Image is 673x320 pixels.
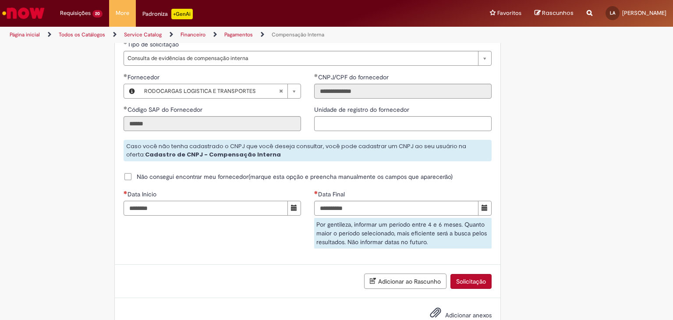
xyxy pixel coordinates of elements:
[314,73,390,82] label: Somente leitura - CNPJ/CPF do fornecedor
[610,10,615,16] span: LA
[314,116,492,131] input: Unidade de registro do fornecedor
[140,84,301,98] a: RODOCARGAS LOGISTICA E TRANSPORTESLimpar campo Fornecedor
[124,84,140,98] button: Fornecedor , Visualizar este registro RODOCARGAS LOGISTICA E TRANSPORTES
[60,9,91,18] span: Requisições
[314,106,411,114] span: Unidade de registro do fornecedor
[314,74,318,77] span: Obrigatório Preenchido
[116,9,129,18] span: More
[128,106,204,114] span: Somente leitura - Código SAP do Fornecedor
[497,9,521,18] span: Favoritos
[272,31,324,38] a: Compensação Interna
[128,40,181,48] span: Tipo de solicitação
[622,9,666,17] span: [PERSON_NAME]
[145,150,281,159] strong: Cadastro de CNPJ - Compensação Interna
[124,191,128,194] span: Necessários
[124,116,301,131] input: Código SAP do Fornecedor
[124,140,492,161] div: Caso você não tenha cadastrado o CNPJ que você deseja consultar, você pode cadastrar um CNPJ ao s...
[181,31,205,38] a: Financeiro
[274,84,287,98] abbr: Limpar campo Fornecedor
[7,27,442,43] ul: Trilhas de página
[314,201,478,216] input: Data Final
[137,172,453,181] span: Não consegui encontrar meu fornecedor(marque esta opção e preencha manualmente os campos que apar...
[287,201,301,216] button: Mostrar calendário para Data Inicio
[445,312,492,320] span: Adicionar anexos
[314,84,492,99] input: CNPJ/CPF do fornecedor
[10,31,40,38] a: Página inicial
[128,190,158,198] span: Data Inicio
[314,191,318,194] span: Necessários
[542,9,574,17] span: Rascunhos
[124,106,128,110] span: Obrigatório Preenchido
[128,51,474,65] span: Consulta de evidências de compensação interna
[450,274,492,289] button: Solicitação
[59,31,105,38] a: Todos os Catálogos
[142,9,193,19] div: Padroniza
[314,218,492,249] div: Por gentileza, informar um período entre 4 e 6 meses. Quanto maior o período selecionado, mais ef...
[124,31,162,38] a: Service Catalog
[318,190,347,198] span: Data Final
[124,201,288,216] input: Data Inicio
[128,73,161,81] span: Fornecedor
[124,105,204,114] label: Somente leitura - Código SAP do Fornecedor
[144,84,279,98] span: RODOCARGAS LOGISTICA E TRANSPORTES
[124,74,128,77] span: Obrigatório Preenchido
[318,73,390,81] span: Somente leitura - CNPJ/CPF do fornecedor
[124,41,128,44] span: Obrigatório Preenchido
[364,274,446,289] button: Adicionar ao Rascunho
[224,31,253,38] a: Pagamentos
[478,201,492,216] button: Mostrar calendário para Data Final
[92,10,103,18] span: 20
[535,9,574,18] a: Rascunhos
[1,4,46,22] img: ServiceNow
[171,9,193,19] p: +GenAi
